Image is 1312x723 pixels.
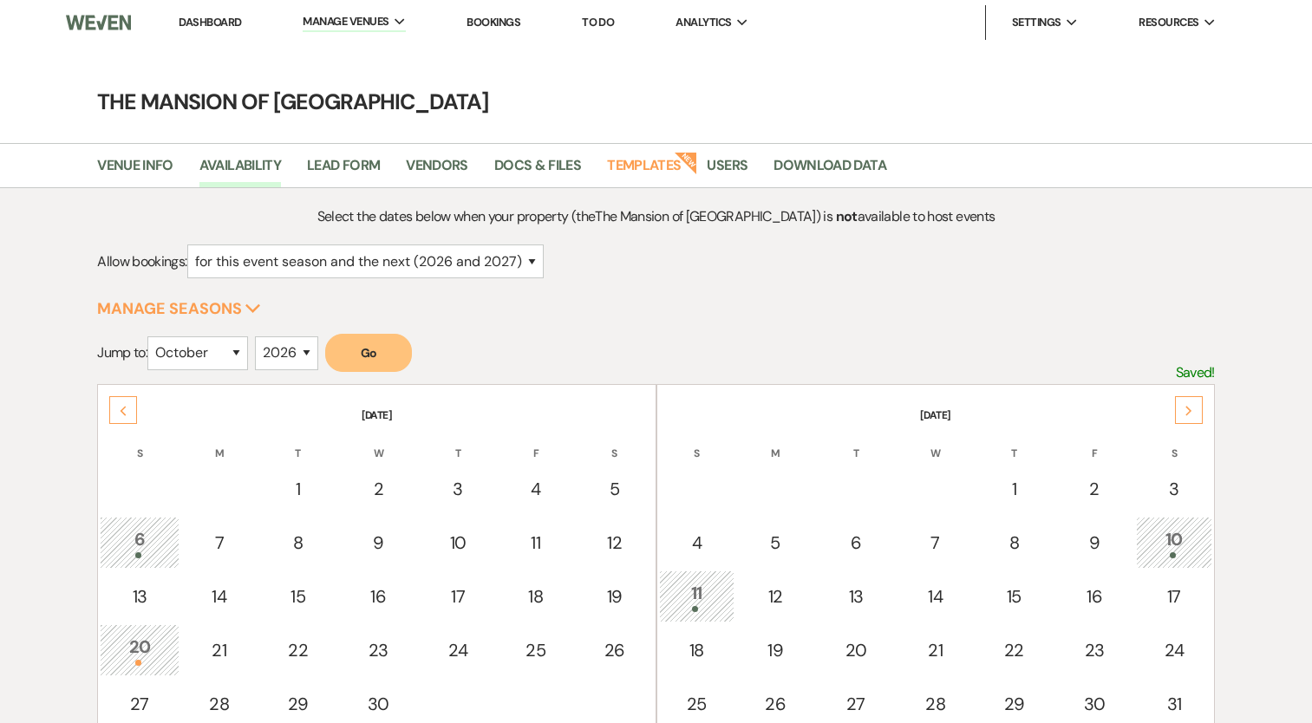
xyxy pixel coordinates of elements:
strong: New [675,150,699,174]
strong: not [836,207,858,225]
div: 12 [746,583,805,609]
div: 16 [348,583,408,609]
div: 1 [985,476,1044,502]
div: 3 [1146,476,1203,502]
div: 6 [826,530,886,556]
h4: The Mansion of [GEOGRAPHIC_DATA] [32,87,1281,117]
div: 24 [429,637,486,663]
div: 5 [746,530,805,556]
div: 7 [191,530,248,556]
div: 31 [1146,691,1203,717]
span: Jump to: [97,343,147,361]
p: Select the dates below when your property (the The Mansion of [GEOGRAPHIC_DATA] ) is available to... [237,205,1075,228]
a: Users [707,154,747,187]
th: [DATE] [659,387,1212,423]
div: 14 [191,583,248,609]
span: Settings [1012,14,1061,31]
div: 8 [985,530,1044,556]
div: 29 [985,691,1044,717]
th: [DATE] [100,387,653,423]
th: W [338,425,418,461]
a: Templates [607,154,681,187]
th: S [1136,425,1212,461]
div: 19 [746,637,805,663]
div: 25 [669,691,726,717]
div: 17 [1146,583,1203,609]
div: 12 [585,530,644,556]
a: Vendors [406,154,468,187]
div: 10 [1146,526,1203,558]
span: Resources [1139,14,1198,31]
div: 21 [191,637,248,663]
div: 26 [585,637,644,663]
div: 20 [109,634,170,666]
div: 30 [348,691,408,717]
div: 15 [269,583,328,609]
div: 22 [269,637,328,663]
div: 6 [109,526,170,558]
a: Lead Form [307,154,380,187]
div: 9 [348,530,408,556]
div: 23 [1064,637,1125,663]
button: Go [325,334,412,372]
th: F [498,425,574,461]
a: Bookings [467,15,520,29]
div: 24 [1146,637,1203,663]
p: Saved! [1176,361,1215,384]
div: 4 [507,476,565,502]
span: Allow bookings: [97,252,186,270]
th: T [420,425,496,461]
th: W [898,425,974,461]
div: 15 [985,583,1044,609]
div: 3 [429,476,486,502]
div: 29 [269,691,328,717]
div: 18 [507,583,565,609]
div: 28 [191,691,248,717]
a: Venue Info [97,154,173,187]
th: T [259,425,337,461]
div: 14 [907,583,964,609]
div: 10 [429,530,486,556]
a: To Do [582,15,614,29]
div: 1 [269,476,328,502]
a: Download Data [773,154,886,187]
div: 9 [1064,530,1125,556]
div: 21 [907,637,964,663]
div: 26 [746,691,805,717]
a: Availability [199,154,281,187]
th: M [736,425,814,461]
span: Analytics [676,14,731,31]
div: 27 [826,691,886,717]
th: M [181,425,258,461]
div: 23 [348,637,408,663]
div: 28 [907,691,964,717]
div: 19 [585,583,644,609]
div: 8 [269,530,328,556]
div: 22 [985,637,1044,663]
span: Manage Venues [303,13,388,30]
div: 27 [109,691,170,717]
th: T [816,425,896,461]
th: S [576,425,654,461]
div: 18 [669,637,726,663]
div: 7 [907,530,964,556]
th: T [976,425,1054,461]
div: 2 [348,476,408,502]
div: 13 [109,583,170,609]
div: 13 [826,583,886,609]
div: 16 [1064,583,1125,609]
div: 30 [1064,691,1125,717]
div: 11 [507,530,565,556]
div: 4 [669,530,726,556]
div: 2 [1064,476,1125,502]
div: 20 [826,637,886,663]
img: Weven Logo [66,4,131,41]
a: Dashboard [179,15,241,29]
div: 17 [429,583,486,609]
button: Manage Seasons [97,301,261,316]
div: 25 [507,637,565,663]
th: F [1054,425,1134,461]
th: S [659,425,735,461]
th: S [100,425,180,461]
div: 5 [585,476,644,502]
